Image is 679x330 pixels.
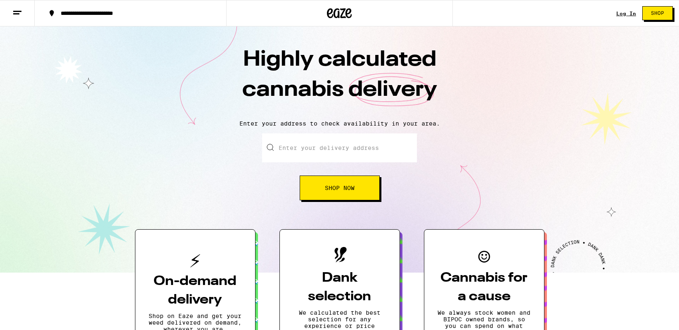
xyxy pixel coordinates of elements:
a: Shop [636,6,679,20]
button: Shop Now [300,176,380,200]
p: Enter your address to check availability in your area. [8,120,671,127]
h3: Cannabis for a cause [438,269,531,306]
h3: On-demand delivery [149,272,242,309]
input: Enter your delivery address [262,133,417,162]
h1: Highly calculated cannabis delivery [195,45,484,114]
h3: Dank selection [293,269,386,306]
a: Log In [616,11,636,16]
span: Shop [651,11,664,16]
span: Shop Now [325,185,355,191]
button: Shop [642,6,673,20]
